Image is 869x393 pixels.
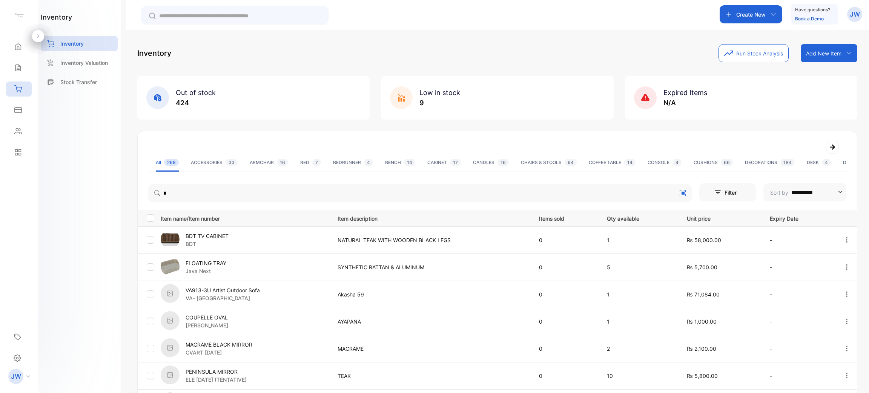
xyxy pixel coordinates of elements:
[338,372,523,380] p: TEAK
[624,159,636,166] span: 14
[164,159,179,166] span: 268
[41,74,118,90] a: Stock Transfer
[770,318,828,325] p: -
[419,89,460,97] span: Low in stock
[687,291,720,298] span: ₨ 71,084.00
[427,159,461,166] div: CABINET
[60,40,84,48] p: Inventory
[186,313,228,321] p: COUPELLE OVAL
[521,159,577,166] div: CHAIRS & STOOLS
[806,49,841,57] p: Add New Item
[497,159,509,166] span: 16
[807,159,831,166] div: DESK
[186,376,247,384] p: ELE [DATE] (TENTATIVE)
[770,189,788,196] p: Sort by
[161,284,180,303] img: item
[694,159,733,166] div: CUSHIONS
[226,159,238,166] span: 33
[687,264,717,270] span: ₨ 5,700.00
[770,290,828,298] p: -
[607,236,671,244] p: 1
[300,159,321,166] div: BED
[473,159,509,166] div: CANDLES
[186,232,229,240] p: BDT TV CABINET
[720,5,782,23] button: Create New
[539,213,591,223] p: Items sold
[745,159,795,166] div: DECORATIONS
[450,159,461,166] span: 17
[589,159,636,166] div: COFFEE TABLE
[539,345,591,353] p: 0
[607,318,671,325] p: 1
[539,372,591,380] p: 0
[176,98,216,108] p: 424
[11,372,21,381] p: JW
[41,12,72,22] h1: inventory
[539,290,591,298] p: 0
[607,290,671,298] p: 1
[186,321,228,329] p: [PERSON_NAME]
[607,372,671,380] p: 10
[539,236,591,244] p: 0
[385,159,415,166] div: BENCH
[721,159,733,166] span: 66
[763,183,846,201] button: Sort by
[770,372,828,380] p: -
[770,213,828,223] p: Expiry Date
[191,159,238,166] div: ACCESSORIES
[822,159,831,166] span: 4
[736,11,766,18] p: Create New
[161,338,180,357] img: item
[186,259,226,267] p: FLOATING TRAY
[607,345,671,353] p: 2
[850,9,860,19] p: JW
[565,159,577,166] span: 64
[277,159,288,166] span: 16
[60,78,97,86] p: Stock Transfer
[161,365,180,384] img: item
[186,286,260,294] p: VA913-3U Artist Outdoor Sofa
[186,341,252,348] p: MACRAME BLACK MIRROR
[156,159,179,166] div: All
[419,98,460,108] p: 9
[161,213,328,223] p: Item name/Item number
[795,6,830,14] p: Have questions?
[338,318,523,325] p: AYAPANA
[338,263,523,271] p: SYNTHETIC RATTAN & ALUMINUM
[687,373,718,379] span: ₨ 5,800.00
[770,263,828,271] p: -
[672,159,682,166] span: 4
[648,159,682,166] div: CONSOLE
[333,159,373,166] div: BEDRUNNER
[41,55,118,71] a: Inventory Valuation
[13,10,25,21] img: logo
[687,345,716,352] span: ₨ 2,100.00
[338,345,523,353] p: MACRAME
[770,345,828,353] p: -
[770,236,828,244] p: -
[404,159,415,166] span: 14
[186,240,229,248] p: BDT
[186,294,260,302] p: VA- [GEOGRAPHIC_DATA]
[687,237,721,243] span: ₨ 58,000.00
[687,213,754,223] p: Unit price
[161,230,180,249] img: item
[186,368,247,376] p: PENINSULA MIRROR
[186,267,226,275] p: Java Next
[137,48,171,59] p: Inventory
[607,263,671,271] p: 5
[539,263,591,271] p: 0
[663,89,707,97] span: Expired Items
[60,59,108,67] p: Inventory Valuation
[795,16,824,21] a: Book a Demo
[338,290,523,298] p: Akasha 59
[338,236,523,244] p: NATURAL TEAK WITH WOODEN BLACK LEGS
[186,348,252,356] p: CVART [DATE]
[312,159,321,166] span: 7
[607,213,671,223] p: Qty available
[687,318,717,325] span: ₨ 1,000.00
[338,213,523,223] p: Item description
[161,257,180,276] img: item
[161,311,180,330] img: item
[837,361,869,393] iframe: LiveChat chat widget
